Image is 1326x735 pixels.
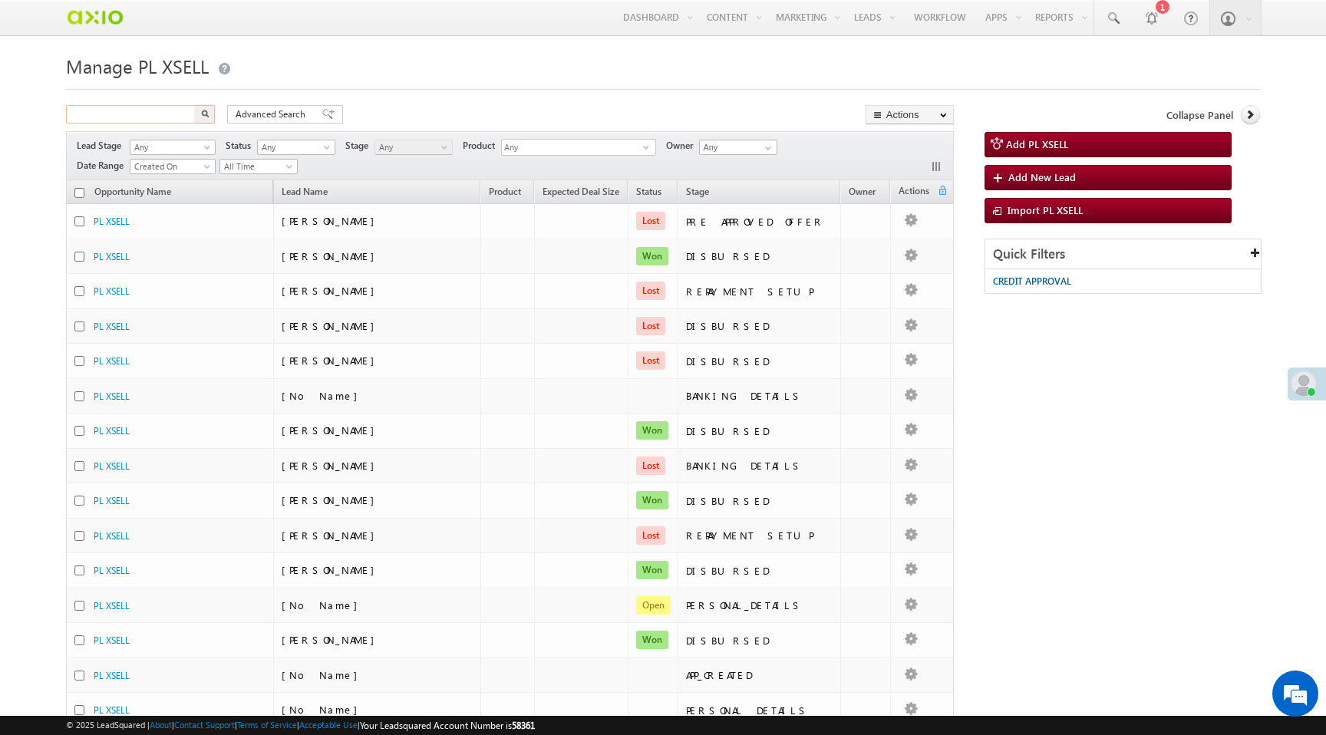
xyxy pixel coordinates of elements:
span: Date Range [77,159,130,173]
a: PL XSELL [94,355,130,367]
img: Custom Logo [66,4,124,31]
a: PL XSELL [94,634,130,646]
a: PL XSELL [94,251,130,262]
a: Any [257,140,335,155]
span: [PERSON_NAME] [282,424,382,437]
a: PL XSELL [94,321,130,332]
span: [No Name] [282,668,365,681]
span: Actions [891,183,937,203]
span: Expected Deal Size [543,186,619,197]
a: Any [130,140,216,155]
span: Add New Lead [1008,170,1076,183]
div: PERSONAL DETAILS [686,704,833,717]
span: Owner [849,186,876,197]
a: Created On [130,159,216,174]
div: BANKING DETAILS [686,389,833,403]
span: [PERSON_NAME] [282,459,382,472]
input: Type to Search [699,140,777,155]
div: REPAYMENT SETUP [686,285,833,298]
span: [No Name] [282,598,365,611]
div: Any [501,139,656,156]
div: REPAYMENT SETUP [686,529,833,542]
span: [No Name] [282,703,365,716]
div: DISBURSED [686,354,833,368]
input: Check all records [74,188,84,198]
span: Lost [636,212,665,230]
span: [PERSON_NAME] [282,284,382,297]
span: [No Name] [282,389,365,402]
span: All Time [220,160,293,173]
div: Quick Filters [985,239,1261,269]
span: Status [226,139,257,153]
a: PL XSELL [94,670,130,681]
a: PL XSELL [94,704,130,716]
span: Your Leadsquared Account Number is [360,720,535,731]
span: [PERSON_NAME] [282,214,382,227]
a: Show All Items [757,140,776,156]
div: APP_CREATED [686,668,833,682]
span: Manage PL XSELL [66,54,209,78]
a: Expected Deal Size [535,183,627,203]
span: Lost [636,282,665,300]
span: Lost [636,351,665,370]
span: [PERSON_NAME] [282,319,382,332]
span: [PERSON_NAME] [282,633,382,646]
span: Any [258,140,331,154]
div: PERSONAL_DETAILS [686,598,833,612]
span: Won [636,247,668,265]
div: DISBURSED [686,249,833,263]
a: Contact Support [174,720,235,730]
span: Any [130,140,210,154]
a: About [150,720,172,730]
a: PL XSELL [94,425,130,437]
a: Any [374,140,453,155]
span: Won [636,491,668,509]
span: Lost [636,526,665,545]
a: PL XSELL [94,285,130,297]
img: Search [201,110,209,117]
span: Add PL XSELL [1006,137,1068,150]
span: CREDIT APPROVAL [993,275,1071,287]
a: PL XSELL [94,600,130,611]
span: © 2025 LeadSquared | | | | | [66,718,535,733]
span: Lead Stage [77,139,127,153]
span: select [643,143,655,150]
span: Product [463,139,501,153]
span: Open [636,596,671,615]
span: Stage [345,139,374,153]
span: Opportunity Name [94,186,171,197]
a: PL XSELL [94,391,130,402]
span: [PERSON_NAME] [282,529,382,542]
a: PL XSELL [94,216,130,227]
div: DISBURSED [686,319,833,333]
span: Won [636,421,668,440]
span: Lost [636,456,665,475]
span: [PERSON_NAME] [282,249,382,262]
span: Created On [130,160,210,173]
div: DISBURSED [686,424,833,438]
div: BANKING DETAILS [686,459,833,473]
div: PRE APPROVED OFFER [686,215,833,229]
span: Lead Name [274,183,335,203]
span: Stage [686,186,709,197]
a: Status [628,183,669,203]
div: DISBURSED [686,564,833,578]
a: Opportunity Name [87,183,179,203]
span: Any [375,140,448,154]
a: PL XSELL [94,565,130,576]
span: [PERSON_NAME] [282,493,382,506]
span: Lost [636,317,665,335]
a: Terms of Service [237,720,297,730]
span: Collapse Panel [1166,108,1233,122]
span: Won [636,561,668,579]
span: Advanced Search [236,107,310,121]
a: PL XSELL [94,495,130,506]
span: Import PL XSELL [1008,203,1083,216]
a: PL XSELL [94,460,130,472]
span: [PERSON_NAME] [282,354,382,367]
button: Actions [866,105,954,124]
span: 58361 [512,720,535,731]
span: Won [636,631,668,649]
a: All Time [219,159,298,174]
a: PL XSELL [94,530,130,542]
